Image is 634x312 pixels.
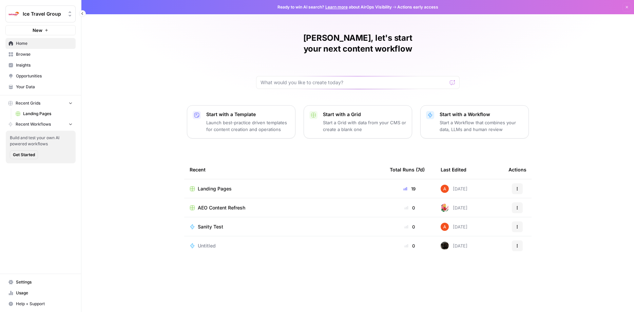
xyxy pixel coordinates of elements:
[441,204,467,212] div: [DATE]
[23,111,73,117] span: Landing Pages
[16,290,73,296] span: Usage
[508,160,526,179] div: Actions
[441,160,466,179] div: Last Edited
[10,150,38,159] button: Get Started
[206,111,290,118] p: Start with a Template
[16,279,73,285] span: Settings
[198,242,216,249] span: Untitled
[440,111,523,118] p: Start with a Workflow
[441,204,449,212] img: bumscs0cojt2iwgacae5uv0980n9
[16,73,73,79] span: Opportunities
[16,62,73,68] span: Insights
[16,84,73,90] span: Your Data
[16,51,73,57] span: Browse
[190,204,379,211] a: AEO Content Refresh
[277,4,392,10] span: Ready to win AI search? about AirOps Visibility
[198,223,223,230] span: Sanity Test
[397,4,438,10] span: Actions early access
[190,185,379,192] a: Landing Pages
[441,242,467,250] div: [DATE]
[198,185,232,192] span: Landing Pages
[5,49,76,60] a: Browse
[33,27,42,34] span: New
[5,71,76,81] a: Opportunities
[304,105,412,139] button: Start with a GridStart a Grid with data from your CMS or create a blank one
[198,204,245,211] span: AEO Content Refresh
[8,8,20,20] img: Ice Travel Group Logo
[390,242,430,249] div: 0
[16,301,73,307] span: Help + Support
[190,242,379,249] a: Untitled
[5,60,76,71] a: Insights
[256,33,460,54] h1: [PERSON_NAME], let's start your next content workflow
[16,40,73,47] span: Home
[10,135,72,147] span: Build and test your own AI powered workflows
[206,119,290,133] p: Launch best-practice driven templates for content creation and operations
[323,119,406,133] p: Start a Grid with data from your CMS or create a blank one
[5,298,76,309] button: Help + Support
[5,98,76,108] button: Recent Grids
[5,5,76,22] button: Workspace: Ice Travel Group
[390,185,430,192] div: 19
[5,119,76,129] button: Recent Workflows
[440,119,523,133] p: Start a Workflow that combines your data, LLMs and human review
[16,100,40,106] span: Recent Grids
[325,4,348,10] a: Learn more
[420,105,529,139] button: Start with a WorkflowStart a Workflow that combines your data, LLMs and human review
[13,152,35,158] span: Get Started
[5,288,76,298] a: Usage
[23,11,64,17] span: Ice Travel Group
[441,185,449,193] img: cje7zb9ux0f2nqyv5qqgv3u0jxek
[190,223,379,230] a: Sanity Test
[323,111,406,118] p: Start with a Grid
[5,277,76,288] a: Settings
[390,223,430,230] div: 0
[390,160,425,179] div: Total Runs (7d)
[187,105,295,139] button: Start with a TemplateLaunch best-practice driven templates for content creation and operations
[441,223,467,231] div: [DATE]
[390,204,430,211] div: 0
[261,79,447,86] input: What would you like to create today?
[16,121,51,127] span: Recent Workflows
[5,38,76,49] a: Home
[441,242,449,250] img: a7wp29i4q9fg250eipuu1edzbiqn
[190,160,379,179] div: Recent
[441,185,467,193] div: [DATE]
[5,25,76,35] button: New
[13,108,76,119] a: Landing Pages
[441,223,449,231] img: cje7zb9ux0f2nqyv5qqgv3u0jxek
[5,81,76,92] a: Your Data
